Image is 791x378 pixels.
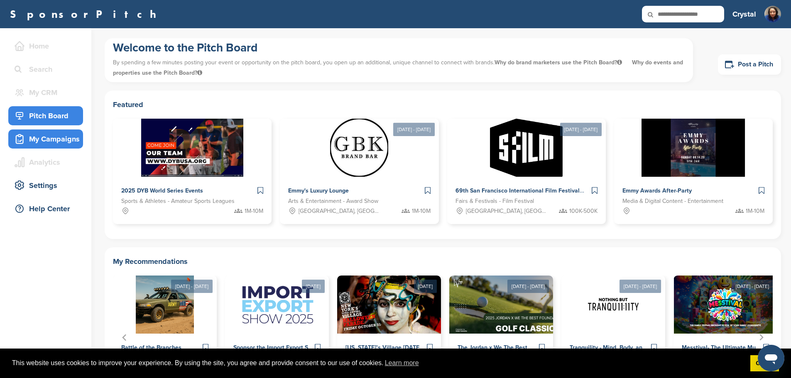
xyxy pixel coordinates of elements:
div: Pitch Board [12,108,83,123]
img: Sponsorpitch & [330,119,388,177]
span: 1M-10M [245,207,263,216]
h2: Featured [113,99,773,110]
img: Sponsorpitch & [141,119,244,177]
iframe: Button to launch messaging window [758,345,784,371]
img: Sponsorpitch & [136,276,194,334]
div: Settings [12,178,83,193]
div: Search [12,62,83,77]
button: Next slide [755,332,767,343]
a: Crystal [732,5,756,23]
div: My CRM [12,85,83,100]
a: [DATE] - [DATE] Sponsorpitch & 69th San Francisco International Film Festival Fairs & Festivals -... [447,105,606,224]
a: Home [8,37,83,56]
div: [DATE] - [DATE] [732,280,773,293]
span: This website uses cookies to improve your experience. By using the site, you agree and provide co... [12,357,744,369]
a: [DATE] - [DATE] Sponsorpitch & Emmy's Luxury Lounge Arts & Entertainment - Award Show [GEOGRAPHIC... [280,105,438,224]
span: The Jordan x We The Best Golf Classic 2025 – Where Sports, Music & Philanthropy Collide [458,344,701,351]
div: [DATE] - [DATE] [560,123,602,136]
span: 1M-10M [412,207,431,216]
div: Help Center [12,201,83,216]
div: [DATE] - [DATE] [507,280,549,293]
button: Go to last slide [119,332,130,343]
a: learn more about cookies [384,357,420,369]
div: My Campaigns [12,132,83,146]
img: Sponsorpitch & [233,276,321,334]
a: Post a Pitch [718,54,781,75]
span: Battle of the Branches [121,344,181,351]
span: Fairs & Festivals - Film Festival [455,197,534,206]
img: Sponsorpitch & [642,119,745,177]
span: 69th San Francisco International Film Festival [455,187,580,194]
div: [DATE] - [DATE] [620,280,661,293]
span: Why do brand marketers use the Pitch Board? [495,59,624,66]
img: Sponsorpitch & [490,119,563,177]
span: Sponsor the Import Export Show 2025 [233,344,335,351]
div: Analytics [12,155,83,170]
span: Sports & Athletes - Amateur Sports Leagues [121,197,235,206]
a: Analytics [8,153,83,172]
span: [US_STATE]’s Village [DATE] Parade - 2025 [345,344,461,351]
div: Home [12,39,83,54]
h3: Crystal [732,8,756,20]
span: 1M-10M [746,207,764,216]
img: Sponsorpitch & [337,276,441,334]
span: [GEOGRAPHIC_DATA], [GEOGRAPHIC_DATA] [299,207,380,216]
a: Sponsorpitch & 2025 DYB World Series Events Sports & Athletes - Amateur Sports Leagues 1M-10M [113,119,272,224]
div: [DATE] - [DATE] [393,123,435,136]
div: [DATE] [414,280,437,293]
a: Settings [8,176,83,195]
img: Sponsorpitch & [674,276,777,334]
img: Crystal farota pic [764,6,781,22]
div: [DATE] [302,280,325,293]
span: [GEOGRAPHIC_DATA], [GEOGRAPHIC_DATA] [466,207,548,216]
a: Pitch Board [8,106,83,125]
a: Help Center [8,199,83,218]
img: Sponsorpitch & [584,276,642,334]
h1: Welcome to the Pitch Board [113,40,685,55]
span: 2025 DYB World Series Events [121,187,203,194]
div: [DATE] - [DATE] [171,280,213,293]
a: My Campaigns [8,129,83,149]
a: My CRM [8,83,83,102]
a: dismiss cookie message [750,355,779,372]
a: Sponsorpitch & Emmy Awards After-Party Media & Digital Content - Entertainment 1M-10M [614,119,773,224]
a: Search [8,60,83,79]
h2: My Recommendations [113,256,773,267]
a: SponsorPitch [10,9,162,20]
span: Tranquility - Mind, Body, and Soul Retreats [570,344,683,351]
span: Media & Digital Content - Entertainment [622,197,723,206]
span: Emmy's Luxury Lounge [288,187,349,194]
span: Emmy Awards After-Party [622,187,692,194]
p: By spending a few minutes posting your event or opportunity on the pitch board, you open up an ad... [113,55,685,80]
span: Arts & Entertainment - Award Show [288,197,378,206]
img: Sponsorpitch & [449,276,565,334]
span: 100K-500K [569,207,598,216]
